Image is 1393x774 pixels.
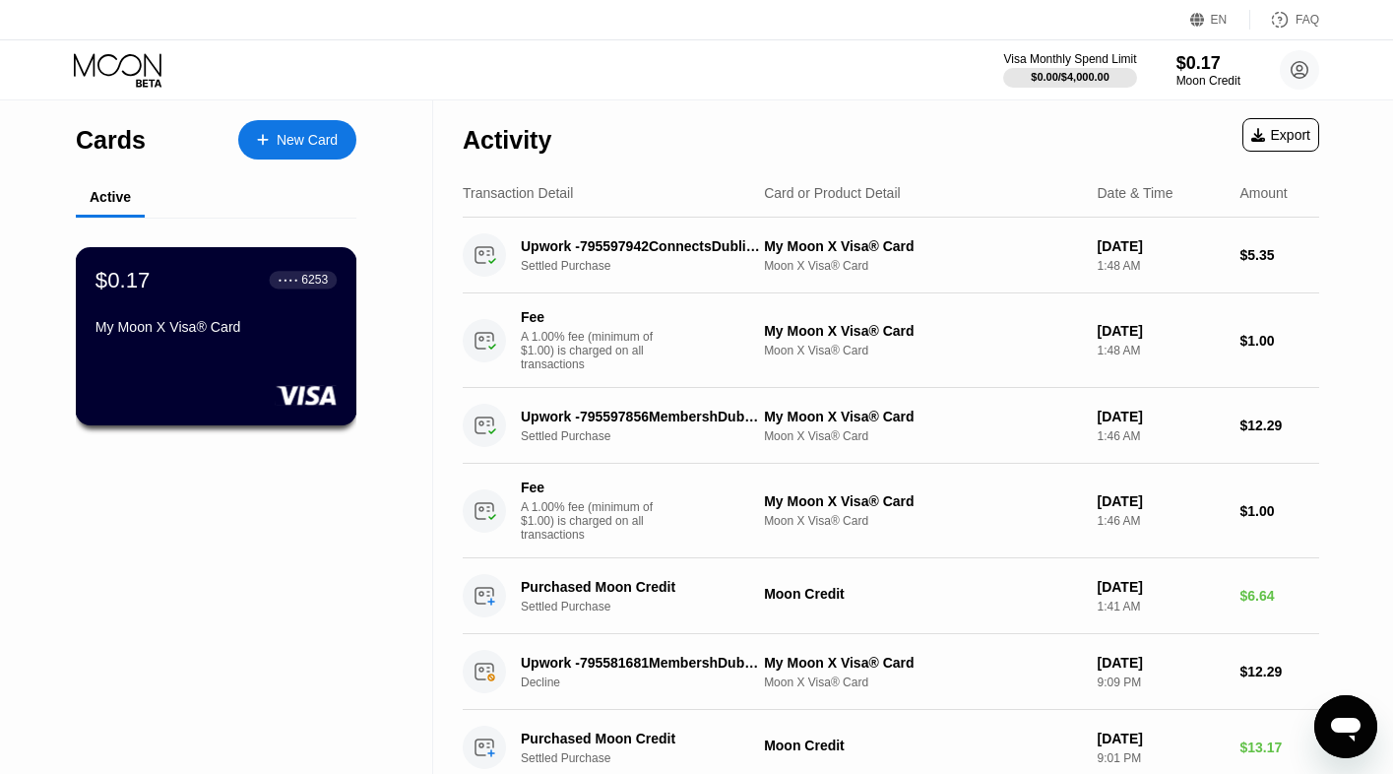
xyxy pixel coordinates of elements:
div: $12.29 [1239,418,1319,433]
div: Visa Monthly Spend Limit$0.00/$4,000.00 [1003,52,1136,88]
div: Moon X Visa® Card [764,514,1081,528]
div: 1:41 AM [1097,600,1224,613]
div: EN [1211,13,1228,27]
div: 1:48 AM [1097,259,1224,273]
div: $6.64 [1239,588,1319,604]
div: [DATE] [1097,493,1224,509]
div: Active [90,189,131,205]
div: $5.35 [1239,247,1319,263]
div: [DATE] [1097,579,1224,595]
div: Upwork -795597942ConnectsDublin IESettled PurchaseMy Moon X Visa® CardMoon X Visa® Card[DATE]1:48... [463,218,1319,293]
iframe: Button to launch messaging window [1314,695,1377,758]
div: $1.00 [1239,333,1319,349]
div: EN [1190,10,1250,30]
div: Amount [1239,185,1287,201]
div: Fee [521,309,659,325]
div: Settled Purchase [521,259,778,273]
div: Transaction Detail [463,185,573,201]
div: ● ● ● ● [279,277,298,283]
div: $0.00 / $4,000.00 [1031,71,1109,83]
div: Settled Purchase [521,429,778,443]
div: Moon X Visa® Card [764,429,1081,443]
div: Moon X Visa® Card [764,676,1081,689]
div: 1:46 AM [1097,514,1224,528]
div: Purchased Moon Credit [521,731,760,746]
div: $0.17● ● ● ●6253My Moon X Visa® Card [77,248,355,424]
div: My Moon X Visa® Card [764,655,1081,671]
div: $13.17 [1239,740,1319,755]
div: $0.17 [1176,53,1240,74]
div: [DATE] [1097,655,1224,671]
div: A 1.00% fee (minimum of $1.00) is charged on all transactions [521,330,668,371]
div: A 1.00% fee (minimum of $1.00) is charged on all transactions [521,500,668,542]
div: Decline [521,676,778,689]
div: Export [1251,127,1310,143]
div: My Moon X Visa® Card [764,493,1081,509]
div: Upwork -795597942ConnectsDublin IE [521,238,760,254]
div: FAQ [1296,13,1319,27]
div: Settled Purchase [521,751,778,765]
div: Purchased Moon CreditSettled PurchaseMoon Credit[DATE]1:41 AM$6.64 [463,558,1319,634]
div: My Moon X Visa® Card [95,319,337,335]
div: 6253 [301,273,328,287]
div: Card or Product Detail [764,185,901,201]
div: FeeA 1.00% fee (minimum of $1.00) is charged on all transactionsMy Moon X Visa® CardMoon X Visa® ... [463,464,1319,558]
div: Moon X Visa® Card [764,259,1081,273]
div: My Moon X Visa® Card [764,323,1081,339]
div: Date & Time [1097,185,1172,201]
div: Upwork -795597856MembershDublin IE [521,409,760,424]
div: Moon X Visa® Card [764,344,1081,357]
div: Upwork -795597856MembershDublin IESettled PurchaseMy Moon X Visa® CardMoon X Visa® Card[DATE]1:46... [463,388,1319,464]
div: New Card [238,120,356,160]
div: Purchased Moon Credit [521,579,760,595]
div: Export [1242,118,1319,152]
div: 1:46 AM [1097,429,1224,443]
div: 9:01 PM [1097,751,1224,765]
div: FeeA 1.00% fee (minimum of $1.00) is charged on all transactionsMy Moon X Visa® CardMoon X Visa® ... [463,293,1319,388]
div: [DATE] [1097,409,1224,424]
div: My Moon X Visa® Card [764,409,1081,424]
div: $1.00 [1239,503,1319,519]
div: $12.29 [1239,664,1319,679]
div: 9:09 PM [1097,676,1224,689]
div: My Moon X Visa® Card [764,238,1081,254]
div: Moon Credit [1176,74,1240,88]
div: FAQ [1250,10,1319,30]
div: Fee [521,480,659,495]
div: [DATE] [1097,323,1224,339]
div: Visa Monthly Spend Limit [1003,52,1136,66]
div: [DATE] [1097,731,1224,746]
div: New Card [277,132,338,149]
div: Upwork -795581681MembershDublin IE [521,655,760,671]
div: $0.17Moon Credit [1176,53,1240,88]
div: [DATE] [1097,238,1224,254]
div: Moon Credit [764,586,1081,602]
div: Activity [463,126,551,155]
div: Moon Credit [764,738,1081,753]
div: 1:48 AM [1097,344,1224,357]
div: Cards [76,126,146,155]
div: Upwork -795581681MembershDublin IEDeclineMy Moon X Visa® CardMoon X Visa® Card[DATE]9:09 PM$12.29 [463,634,1319,710]
div: $0.17 [95,267,151,292]
div: Settled Purchase [521,600,778,613]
